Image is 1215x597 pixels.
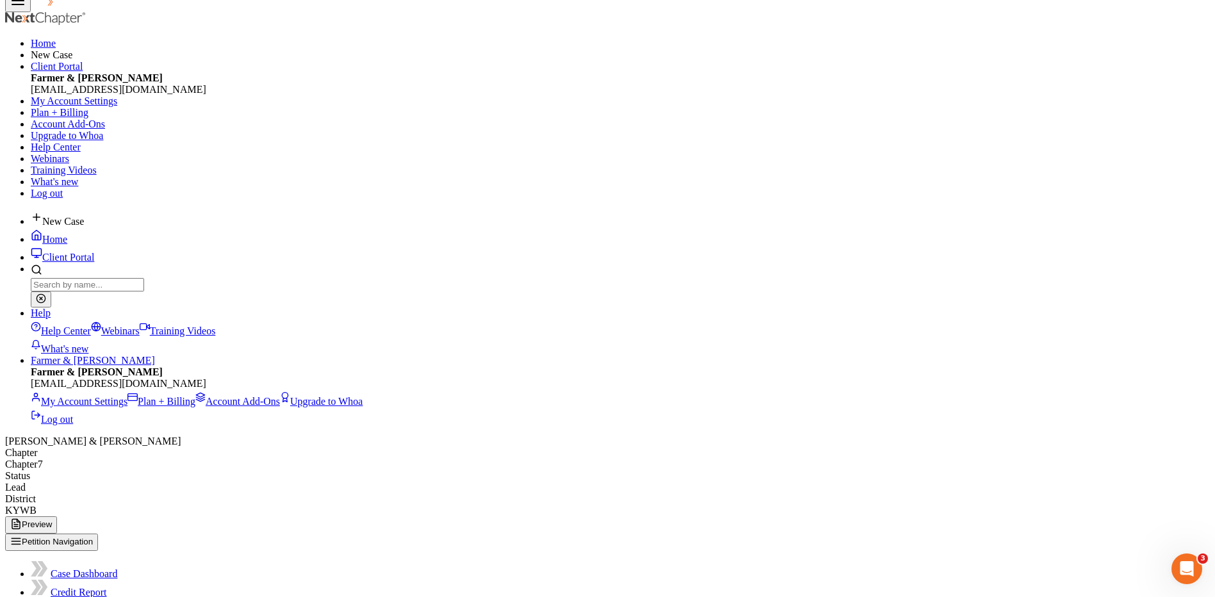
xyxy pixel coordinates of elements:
[127,396,195,407] a: Plan + Billing
[31,84,206,95] span: [EMAIL_ADDRESS][DOMAIN_NAME]
[31,119,105,129] a: Account Add-Ons
[31,72,163,83] strong: Farmer & [PERSON_NAME]
[91,325,140,336] a: Webinars
[31,165,97,176] a: Training Videos
[5,482,1210,493] div: Lead
[31,176,78,187] a: What's new
[5,470,1210,482] div: Status
[31,153,69,164] a: Webinars
[31,252,94,263] a: Client Portal
[31,142,81,152] a: Help Center
[5,516,57,534] button: Preview
[280,396,363,407] a: Upgrade to Whoa
[31,61,83,72] a: Client Portal
[31,107,88,118] a: Plan + Billing
[31,325,91,336] a: Help Center
[1171,553,1202,584] iframe: Intercom live chat
[140,325,216,336] a: Training Videos
[31,95,117,106] a: My Account Settings
[31,319,1210,355] div: Help
[31,38,56,49] a: Home
[31,366,1210,425] div: Farmer & [PERSON_NAME]
[31,378,206,389] span: [EMAIL_ADDRESS][DOMAIN_NAME]
[31,234,67,245] a: Home
[1198,553,1208,564] span: 3
[31,396,127,407] a: My Account Settings
[5,505,1210,516] div: KYWB
[5,493,1210,505] div: District
[5,436,181,446] span: [PERSON_NAME] & [PERSON_NAME]
[5,534,98,551] button: Petition Navigation
[38,459,43,470] span: 7
[5,459,1210,470] div: Chapter
[31,307,51,318] a: Help
[31,414,73,425] a: Log out
[42,216,84,227] span: New Case
[5,12,87,25] img: NextChapter
[51,568,117,579] a: Case Dashboard
[31,355,155,366] a: Farmer & [PERSON_NAME]
[31,278,144,291] input: Search by name...
[31,366,163,377] strong: Farmer & [PERSON_NAME]
[5,447,1210,459] div: Chapter
[31,49,72,60] span: New Case
[31,130,103,141] a: Upgrade to Whoa
[31,343,88,354] a: What's new
[195,396,280,407] a: Account Add-Ons
[31,188,63,199] a: Log out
